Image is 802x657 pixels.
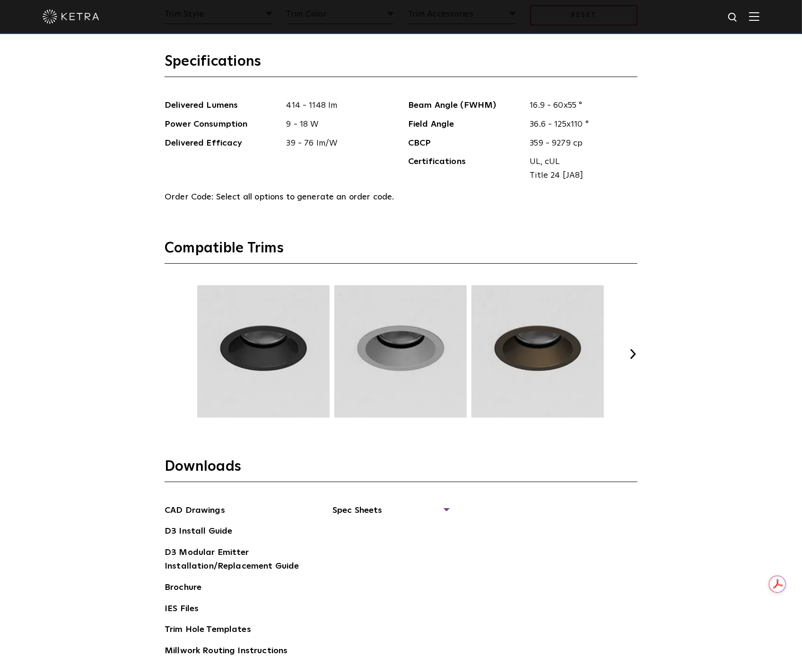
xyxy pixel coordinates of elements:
span: Title 24 [JA8] [530,169,631,182]
span: Select all options to generate an order code. [216,193,394,201]
span: 16.9 - 60x55 ° [523,99,638,112]
button: Next [628,349,637,359]
span: Order Code: [165,193,214,201]
span: 359 - 9279 cp [523,137,638,150]
span: Certifications [408,155,523,182]
span: 9 - 18 W [279,118,394,131]
h3: Specifications [165,52,637,77]
span: Delivered Lumens [165,99,279,112]
span: Spec Sheets [332,504,448,525]
img: TRM002.webp [196,285,331,418]
span: Delivered Efficacy [165,137,279,150]
a: D3 Modular Emitter Installation/Replacement Guide [165,546,306,575]
h3: Downloads [165,458,637,482]
span: Power Consumption [165,118,279,131]
a: IES Files [165,602,199,617]
img: TRM003.webp [333,285,468,418]
img: TRM004.webp [470,285,605,418]
span: CBCP [408,137,523,150]
a: Trim Hole Templates [165,623,251,638]
span: 414 - 1148 lm [279,99,394,112]
span: Beam Angle (FWHM) [408,99,523,112]
span: 39 - 76 lm/W [279,137,394,150]
img: Hamburger%20Nav.svg [749,12,759,21]
img: ketra-logo-2019-white [43,9,99,24]
a: Brochure [165,581,201,596]
a: D3 Install Guide [165,525,232,540]
span: 36.6 - 125x110 ° [523,118,638,131]
img: search icon [727,12,739,24]
span: UL, cUL [530,155,631,169]
span: Field Angle [408,118,523,131]
a: CAD Drawings [165,504,225,519]
h3: Compatible Trims [165,239,637,264]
